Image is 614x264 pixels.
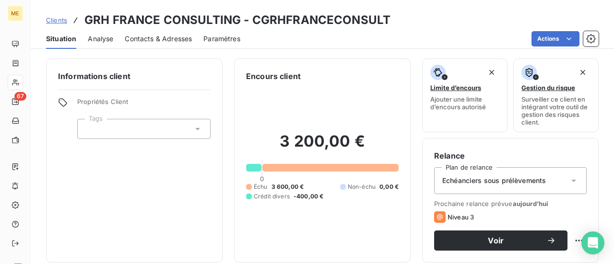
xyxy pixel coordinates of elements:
button: Gestion du risqueSurveiller ce client en intégrant votre outil de gestion des risques client. [513,58,599,132]
span: -400,00 € [294,192,323,201]
h6: Informations client [58,70,211,82]
span: Clients [46,16,67,24]
span: Voir [446,237,546,244]
span: Analyse [88,34,113,44]
span: Echéanciers sous prélèvements [442,176,546,185]
span: Propriétés Client [77,98,211,111]
span: Crédit divers [254,192,290,201]
div: Open Intercom Messenger [581,231,604,254]
input: Ajouter une valeur [85,125,93,133]
span: Non-échu [348,183,376,191]
button: Voir [434,230,567,251]
span: Limite d’encours [430,84,481,92]
span: Échu [254,183,268,191]
h6: Relance [434,150,587,161]
span: 3 600,00 € [272,183,304,191]
span: aujourd’hui [513,200,549,207]
div: ME [8,6,23,21]
button: Limite d’encoursAjouter une limite d’encours autorisé [422,58,508,132]
span: Ajouter une limite d’encours autorisé [430,95,499,111]
span: 0 [260,175,264,183]
span: Gestion du risque [521,84,575,92]
span: 0,00 € [379,183,399,191]
span: Situation [46,34,76,44]
span: Paramètres [203,34,240,44]
span: Prochaine relance prévue [434,200,587,207]
span: Niveau 3 [448,213,474,221]
h6: Encours client [246,70,301,82]
h3: GRH FRANCE CONSULTING - CGRHFRANCECONSULT [84,11,390,29]
button: Actions [531,31,579,46]
span: Contacts & Adresses [125,34,192,44]
h2: 3 200,00 € [246,132,399,161]
span: Surveiller ce client en intégrant votre outil de gestion des risques client. [521,95,590,126]
a: Clients [46,15,67,25]
span: 67 [14,92,26,101]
